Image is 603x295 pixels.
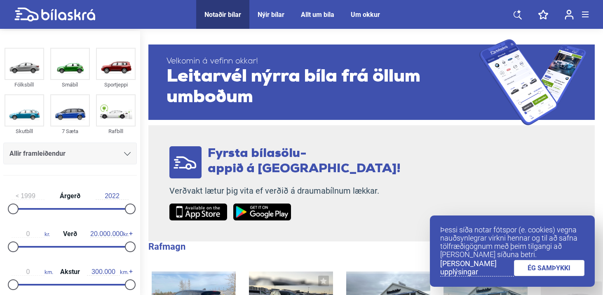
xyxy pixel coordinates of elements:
[61,231,79,237] span: Verð
[5,80,44,89] div: Fólksbíll
[565,9,574,20] img: user-login.svg
[96,80,136,89] div: Sportjeppi
[440,260,514,276] a: [PERSON_NAME] upplýsingar
[90,230,129,238] span: kr.
[12,268,53,276] span: km.
[12,230,50,238] span: kr.
[167,67,479,108] span: Leitarvél nýrra bíla frá öllum umboðum
[258,11,284,19] a: Nýir bílar
[96,126,136,136] div: Rafbíll
[5,126,44,136] div: Skutbíll
[514,260,585,276] a: ÉG SAMÞYKKI
[58,269,82,275] span: Akstur
[440,226,584,259] p: Þessi síða notar fótspor (e. cookies) vegna nauðsynlegrar virkni hennar og til að safna tölfræðig...
[9,148,66,159] span: Allir framleiðendur
[148,241,185,252] b: Rafmagn
[301,11,334,19] a: Allt um bíla
[148,39,595,125] a: Velkomin á vefinn okkar!Leitarvél nýrra bíla frá öllum umboðum
[50,126,90,136] div: 7 Sæta
[204,11,241,19] a: Notaðir bílar
[87,268,129,276] span: km.
[208,147,401,176] span: Fyrsta bílasölu- appið á [GEOGRAPHIC_DATA]!
[167,56,479,67] span: Velkomin á vefinn okkar!
[50,80,90,89] div: Smábíl
[351,11,380,19] a: Um okkur
[58,193,82,199] span: Árgerð
[169,186,401,196] p: Verðvakt lætur þig vita ef verðið á draumabílnum lækkar.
